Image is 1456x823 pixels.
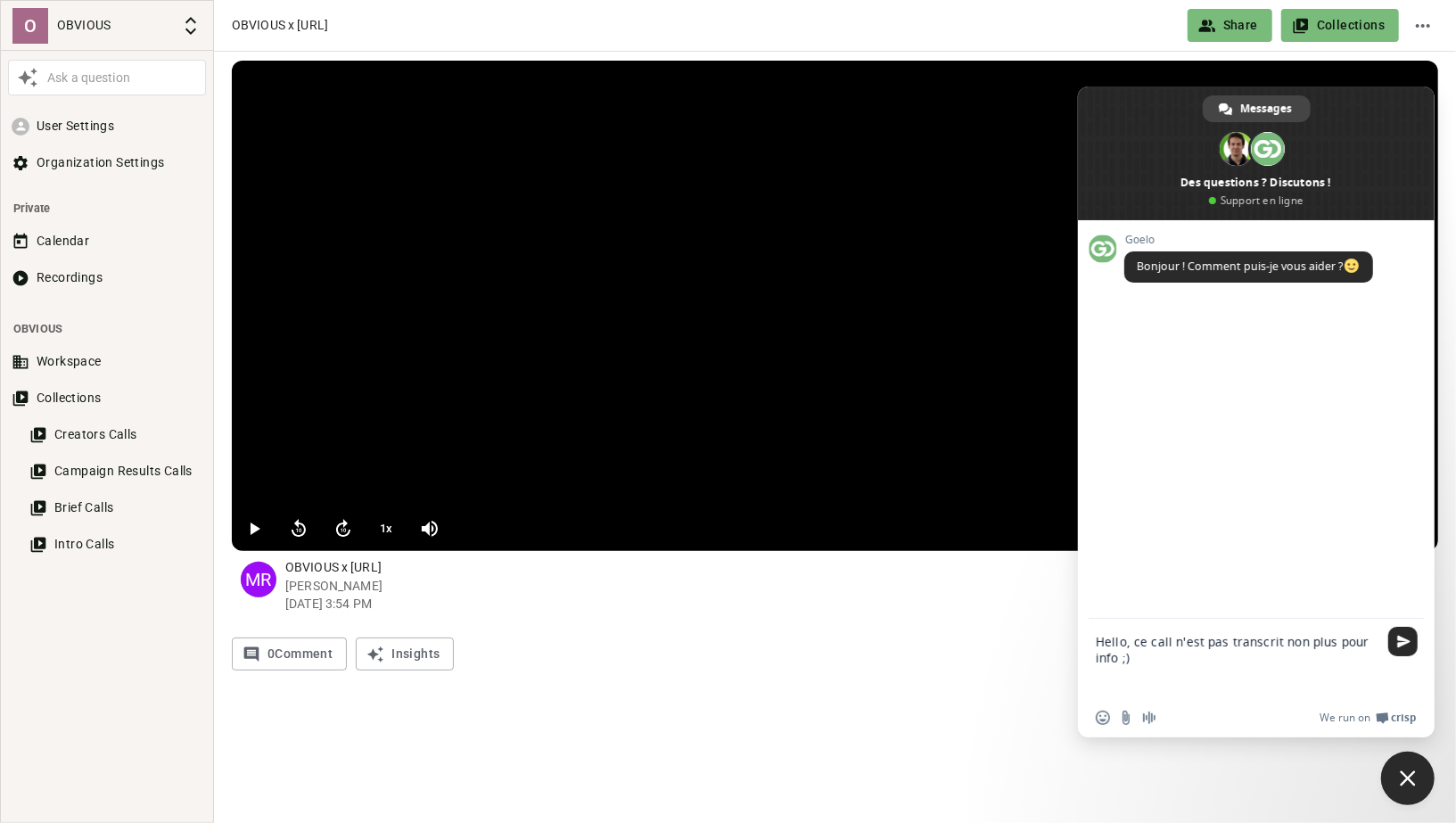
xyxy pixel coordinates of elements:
button: Awesile Icon [12,62,43,93]
span: Goelo [1124,234,1373,246]
button: Edit name [1408,9,1438,42]
span: Envoyer un fichier [1119,711,1133,725]
button: Workspace [8,345,206,378]
button: 0Comment [232,638,347,671]
button: Brief Calls [26,491,206,524]
button: Recordings [8,261,206,294]
button: Insights [356,638,454,671]
div: MR [241,562,276,597]
span: Bonjour ! Comment puis-je vous aider ? [1137,259,1361,274]
p: [PERSON_NAME] [DATE] 3:54 PM [285,577,1438,613]
button: User Settings [8,110,206,143]
p: OBVIOUS [57,16,173,35]
div: OBVIOUS x [URL] [232,16,1179,35]
li: Private [8,192,206,225]
a: We run onCrisp [1320,711,1417,725]
span: Crisp [1391,711,1417,725]
button: Share video [1188,9,1272,42]
textarea: Entrez votre message... [1096,634,1378,698]
button: Intro Calls [26,528,206,561]
span: We run on [1320,711,1370,725]
div: Messages [1203,95,1311,122]
span: Message audio [1142,711,1156,725]
button: 1x [370,511,403,547]
span: Messages [1241,95,1293,122]
div: O [12,8,48,44]
button: Calendar [8,225,206,258]
li: OBVIOUS [8,312,206,345]
span: Insérer un emoji [1096,711,1110,725]
button: Collections [8,382,206,415]
span: Envoyer [1388,627,1418,656]
button: Creators Calls [26,418,206,451]
p: OBVIOUS x [URL] [285,558,1438,577]
div: Fermer le chat [1381,752,1435,805]
button: Organization Settings [8,146,206,179]
div: Ask a question [43,69,202,87]
button: Share video [1281,9,1399,42]
button: Campaign Results Calls [26,455,206,488]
